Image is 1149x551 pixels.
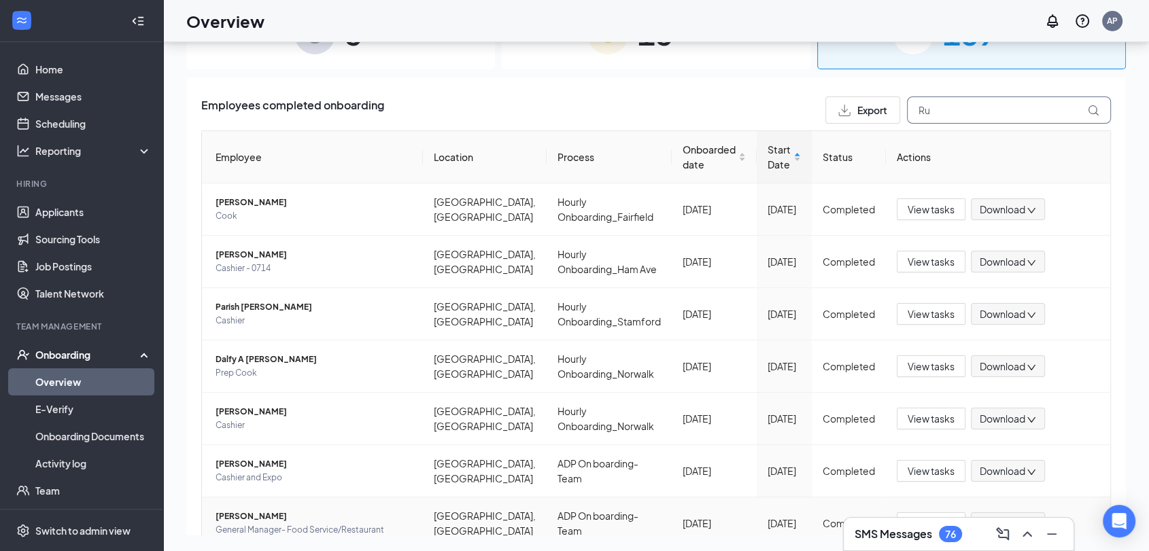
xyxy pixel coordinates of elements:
input: Search by Name, Job Posting, or Process [907,96,1111,124]
span: [PERSON_NAME] [216,510,412,523]
span: down [1027,310,1036,320]
div: Team Management [16,321,149,332]
span: View tasks [908,202,955,217]
div: [DATE] [768,254,801,269]
button: View tasks [897,303,965,325]
svg: WorkstreamLogo [15,14,29,27]
div: [DATE] [683,306,746,321]
span: [PERSON_NAME] [216,405,412,419]
svg: Notifications [1044,13,1061,29]
td: [GEOGRAPHIC_DATA], [GEOGRAPHIC_DATA] [423,236,547,288]
button: View tasks [897,251,965,272]
td: Hourly Onboarding_Norwalk [547,340,672,393]
th: Onboarded date [672,131,757,183]
span: View tasks [908,359,955,374]
h3: SMS Messages [855,527,932,541]
span: Start Date [768,142,791,172]
a: Messages [35,83,152,110]
div: Onboarding [35,348,140,361]
div: Completed [823,463,875,478]
a: Home [35,56,152,83]
div: [DATE] [768,359,801,374]
button: View tasks [897,460,965,482]
svg: Settings [16,524,30,537]
th: Process [547,131,672,183]
span: Parish [PERSON_NAME] [216,300,412,314]
div: Reporting [35,144,152,158]
div: [DATE] [683,202,746,217]
a: E-Verify [35,395,152,423]
td: Hourly Onboarding_Fairfield [547,183,672,236]
div: [DATE] [768,411,801,426]
a: Applicants [35,198,152,226]
span: Download [980,202,1025,217]
span: Employees completed onboarding [201,96,384,124]
th: Employee [202,131,423,183]
td: [GEOGRAPHIC_DATA], [GEOGRAPHIC_DATA] [423,183,547,236]
div: [DATE] [683,254,746,269]
svg: ComposeMessage [995,526,1011,542]
td: [GEOGRAPHIC_DATA], [GEOGRAPHIC_DATA] [423,393,547,445]
div: AP [1107,15,1118,26]
td: Hourly Onboarding_Ham Ave [547,236,672,288]
span: Download [980,359,1025,374]
td: [GEOGRAPHIC_DATA], [GEOGRAPHIC_DATA] [423,340,547,393]
th: Location [423,131,547,183]
a: Sourcing Tools [35,226,152,253]
span: View tasks [908,516,955,531]
button: View tasks [897,512,965,534]
div: [DATE] [683,463,746,478]
h1: Overview [186,10,264,33]
div: Open Intercom Messenger [1103,505,1135,537]
span: Cashier and Expo [216,471,412,484]
div: [DATE] [768,516,801,531]
svg: Analysis [16,144,30,158]
span: Onboarded date [683,142,736,172]
th: Actions [886,131,1110,183]
td: [GEOGRAPHIC_DATA], [GEOGRAPHIC_DATA] [423,445,547,497]
span: View tasks [908,306,955,321]
div: Completed [823,306,875,321]
svg: UserCheck [16,348,30,361]
svg: ChevronUp [1019,526,1035,542]
button: View tasks [897,355,965,377]
div: Completed [823,359,875,374]
a: Onboarding Documents [35,423,152,450]
div: Hiring [16,178,149,190]
div: Completed [823,254,875,269]
svg: Collapse [131,14,145,28]
td: ADP On boarding- Team [547,497,672,550]
td: [GEOGRAPHIC_DATA], [GEOGRAPHIC_DATA] [423,288,547,340]
span: View tasks [908,463,955,478]
div: [DATE] [768,306,801,321]
span: Download [980,516,1025,531]
a: Talent Network [35,280,152,307]
span: Cashier - 0714 [216,262,412,275]
a: Activity log [35,450,152,477]
button: View tasks [897,408,965,429]
div: [DATE] [768,463,801,478]
span: Export [857,105,887,115]
td: [GEOGRAPHIC_DATA], [GEOGRAPHIC_DATA] [423,497,547,550]
span: down [1027,363,1036,372]
span: [PERSON_NAME] [216,457,412,471]
a: DocumentsCrown [35,504,152,531]
span: Prep Cook [216,366,412,380]
span: Cashier [216,314,412,327]
span: down [1027,415,1036,425]
th: Status [812,131,886,183]
a: Scheduling [35,110,152,137]
span: View tasks [908,254,955,269]
div: 76 [945,529,956,540]
div: [DATE] [683,359,746,374]
span: Dalfy A [PERSON_NAME] [216,353,412,366]
td: ADP On boarding- Team [547,445,672,497]
span: Cashier [216,419,412,432]
div: [DATE] [768,202,801,217]
button: ComposeMessage [992,523,1014,545]
td: Hourly Onboarding_Norwalk [547,393,672,445]
div: Switch to admin view [35,524,131,537]
span: down [1027,258,1036,268]
span: [PERSON_NAME] [216,248,412,262]
span: Download [980,255,1025,269]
